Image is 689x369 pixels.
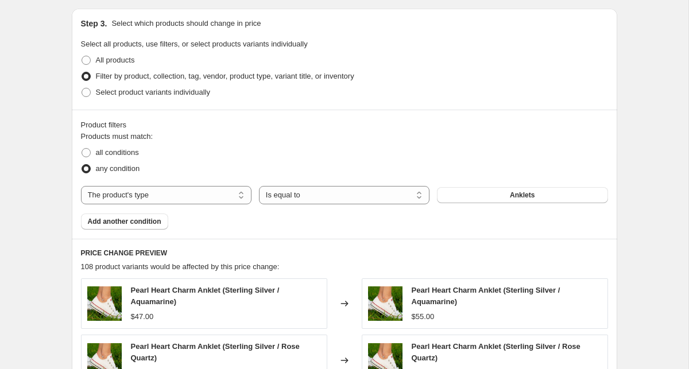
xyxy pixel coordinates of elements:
img: heartpearl_80x.jpg [368,286,402,321]
span: All products [96,56,135,64]
img: heartpearl_80x.jpg [87,286,122,321]
button: Anklets [437,187,607,203]
p: Select which products should change in price [111,18,261,29]
span: 108 product variants would be affected by this price change: [81,262,280,271]
h6: PRICE CHANGE PREVIEW [81,248,608,258]
button: Add another condition [81,213,168,230]
span: Filter by product, collection, tag, vendor, product type, variant title, or inventory [96,72,354,80]
span: Pearl Heart Charm Anklet (Sterling Silver / Aquamarine) [412,286,560,306]
span: Select product variants individually [96,88,210,96]
div: $55.00 [412,311,435,323]
span: Select all products, use filters, or select products variants individually [81,40,308,48]
span: Pearl Heart Charm Anklet (Sterling Silver / Rose Quartz) [412,342,580,362]
h2: Step 3. [81,18,107,29]
div: $47.00 [131,311,154,323]
span: Pearl Heart Charm Anklet (Sterling Silver / Aquamarine) [131,286,280,306]
span: Anklets [510,191,535,200]
span: Add another condition [88,217,161,226]
span: all conditions [96,148,139,157]
span: Pearl Heart Charm Anklet (Sterling Silver / Rose Quartz) [131,342,300,362]
span: Products must match: [81,132,153,141]
div: Product filters [81,119,608,131]
span: any condition [96,164,140,173]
